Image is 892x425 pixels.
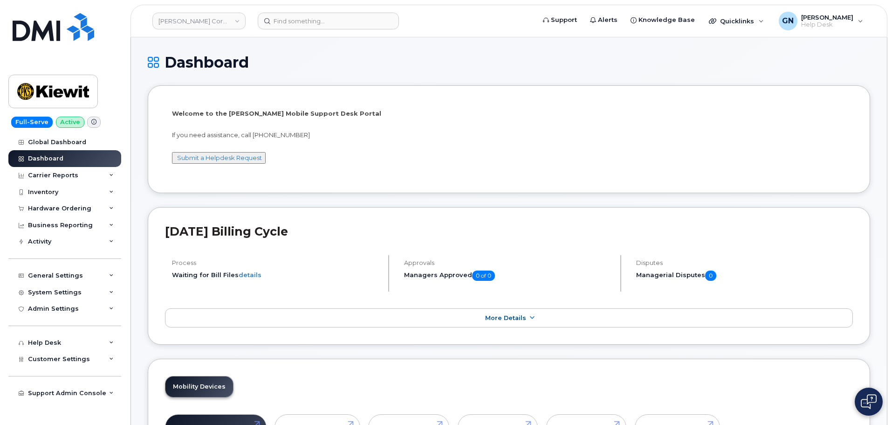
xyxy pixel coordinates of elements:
h5: Managerial Disputes [636,271,853,281]
h2: [DATE] Billing Cycle [165,224,853,238]
span: 0 [705,271,716,281]
h4: Disputes [636,259,853,266]
h5: Managers Approved [404,271,612,281]
a: Submit a Helpdesk Request [177,154,262,161]
span: More Details [485,314,526,321]
a: Mobility Devices [165,376,233,397]
p: Welcome to the [PERSON_NAME] Mobile Support Desk Portal [172,109,846,118]
button: Submit a Helpdesk Request [172,152,266,164]
img: Open chat [861,394,877,409]
h4: Process [172,259,380,266]
span: 0 of 0 [472,271,495,281]
h1: Dashboard [148,54,870,70]
a: details [239,271,261,279]
p: If you need assistance, call [PHONE_NUMBER] [172,131,846,139]
h4: Approvals [404,259,612,266]
li: Waiting for Bill Files [172,271,380,279]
